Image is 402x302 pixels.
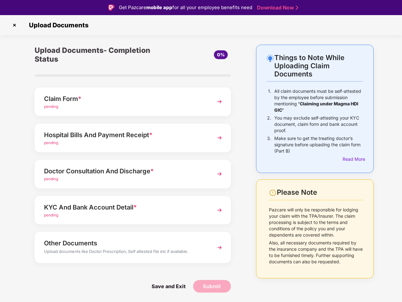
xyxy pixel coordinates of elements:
span: Save and Exit [145,280,192,293]
div: Claim Form [44,94,207,104]
div: Doctor Consultation And Discharge [44,166,207,176]
img: svg+xml;base64,PHN2ZyBpZD0iQ3Jvc3MtMzJ4MzIiIHhtbG5zPSJodHRwOi8vd3d3LnczLm9yZy8yMDAwL3N2ZyIgd2lkdG... [9,20,20,30]
div: Upload Documents- Completion Status [35,45,165,65]
img: svg+xml;base64,PHN2ZyB4bWxucz0iaHR0cDovL3d3dy53My5vcmcvMjAwMC9zdmciIHdpZHRoPSIyNC4wOTMiIGhlaWdodD... [266,54,274,62]
span: pending [44,213,58,217]
div: Hospital Bills And Payment Receipt [44,130,207,140]
span: Upload Documents [23,21,92,29]
p: 3. [267,135,271,154]
p: Make sure to get the treating doctor’s signature before uploading the claim form (Part B) [274,135,363,154]
img: svg+xml;base64,PHN2ZyBpZD0iTmV4dCIgeG1sbnM9Imh0dHA6Ly93d3cudzMub3JnLzIwMDAvc3ZnIiB3aWR0aD0iMzYiIG... [214,132,225,143]
a: Download Now [257,4,296,11]
div: KYC And Bank Account Detail [44,202,207,212]
p: 2. [267,115,271,134]
img: Stroke [296,4,298,11]
span: pending [44,176,58,181]
img: svg+xml;base64,PHN2ZyBpZD0iTmV4dCIgeG1sbnM9Imh0dHA6Ly93d3cudzMub3JnLzIwMDAvc3ZnIiB3aWR0aD0iMzYiIG... [214,242,225,253]
strong: mobile app [146,4,172,10]
p: All claim documents must be self-attested by the employee before submission mentioning [274,88,363,113]
img: Logo [108,4,114,11]
button: Submit [193,280,231,293]
img: svg+xml;base64,PHN2ZyBpZD0iTmV4dCIgeG1sbnM9Imh0dHA6Ly93d3cudzMub3JnLzIwMDAvc3ZnIiB3aWR0aD0iMzYiIG... [214,204,225,216]
img: svg+xml;base64,PHN2ZyBpZD0iV2FybmluZ18tXzI0eDI0IiBkYXRhLW5hbWU9Ildhcm5pbmcgLSAyNHgyNCIgeG1sbnM9Im... [269,189,276,197]
div: Please Note [277,188,363,197]
div: Other Documents [44,238,207,248]
div: Upload documents like Doctor Prescription, Self attested file etc if available. [44,248,207,256]
span: 0% [217,52,225,57]
span: pending [44,104,58,109]
span: pending [44,140,58,145]
div: Get Pazcare for all your employee benefits need [119,4,252,11]
div: Read More [343,156,363,163]
div: Things to Note While Uploading Claim Documents [274,53,363,78]
p: Also, all necessary documents required by the insurance company and the TPA will have to be furni... [269,240,363,265]
img: svg+xml;base64,PHN2ZyBpZD0iTmV4dCIgeG1sbnM9Imh0dHA6Ly93d3cudzMub3JnLzIwMDAvc3ZnIiB3aWR0aD0iMzYiIG... [214,168,225,180]
p: You may exclude self-attesting your KYC document, claim form and bank account proof. [274,115,363,134]
p: 1. [268,88,271,113]
img: svg+xml;base64,PHN2ZyBpZD0iTmV4dCIgeG1sbnM9Imh0dHA6Ly93d3cudzMub3JnLzIwMDAvc3ZnIiB3aWR0aD0iMzYiIG... [214,96,225,107]
b: 'Claiming under Magma HDI GIC' [274,101,358,113]
p: Pazcare will only be responsible for lodging your claim with the TPA/Insurer. The claim processin... [269,207,363,238]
